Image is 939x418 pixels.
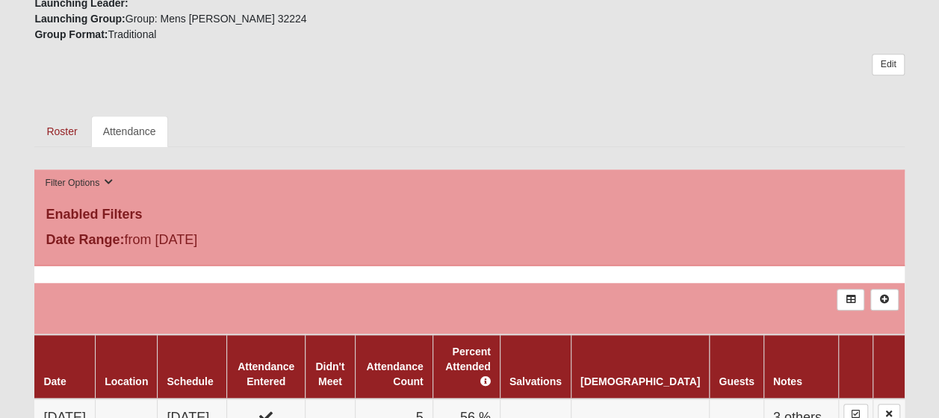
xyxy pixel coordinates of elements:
[238,361,294,387] a: Attendance Entered
[710,334,763,399] th: Guests
[34,230,324,254] div: from [DATE]
[34,28,108,40] strong: Group Format:
[46,207,893,223] h4: Enabled Filters
[40,175,117,191] button: Filter Options
[872,54,904,75] a: Edit
[773,375,802,387] a: Notes
[122,400,220,414] span: ViewState Size: 50 KB
[870,289,898,311] a: Alt+N
[105,375,148,387] a: Location
[232,400,319,414] span: HTML Size: 183 KB
[366,361,423,387] a: Attendance Count
[34,116,89,147] a: Roster
[43,375,66,387] a: Date
[500,334,571,399] th: Salvations
[167,375,213,387] a: Schedule
[14,402,106,412] a: Page Load Time: 1.13s
[330,398,338,414] a: Web cache enabled
[91,116,168,147] a: Attendance
[315,361,344,387] a: Didn't Meet
[445,346,491,387] a: Percent Attended
[34,13,125,25] strong: Launching Group:
[46,230,124,250] label: Date Range:
[902,392,929,414] a: Page Properties (Alt+P)
[837,289,864,311] a: Export to Excel
[571,334,709,399] th: [DEMOGRAPHIC_DATA]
